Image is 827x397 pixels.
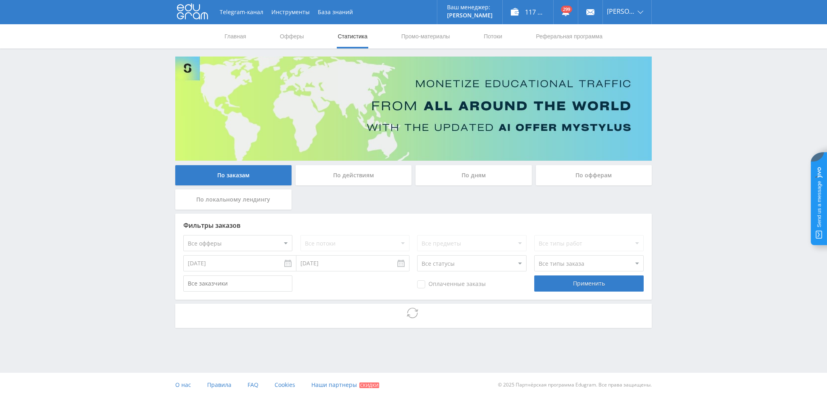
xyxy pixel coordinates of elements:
span: Cookies [275,381,295,389]
div: По заказам [175,165,292,185]
span: Правила [207,381,231,389]
p: [PERSON_NAME] [447,12,493,19]
span: О нас [175,381,191,389]
img: Banner [175,57,652,161]
p: Ваш менеджер: [447,4,493,11]
div: Фильтры заказов [183,222,644,229]
span: Оплаченные заказы [417,280,486,288]
a: Статистика [337,24,368,48]
a: Потоки [483,24,503,48]
a: Cookies [275,373,295,397]
div: Применить [534,275,643,292]
span: FAQ [248,381,258,389]
span: Наши партнеры [311,381,357,389]
input: Все заказчики [183,275,292,292]
div: По локальному лендингу [175,189,292,210]
a: Наши партнеры Скидки [311,373,379,397]
a: FAQ [248,373,258,397]
a: Промо-материалы [401,24,451,48]
div: По дням [416,165,532,185]
a: О нас [175,373,191,397]
a: Главная [224,24,247,48]
div: © 2025 Партнёрская программа Edugram. Все права защищены. [418,373,652,397]
div: По действиям [296,165,412,185]
span: Скидки [359,382,379,388]
a: Реферальная программа [535,24,603,48]
span: [PERSON_NAME] [607,8,635,15]
a: Правила [207,373,231,397]
a: Офферы [279,24,305,48]
div: По офферам [536,165,652,185]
